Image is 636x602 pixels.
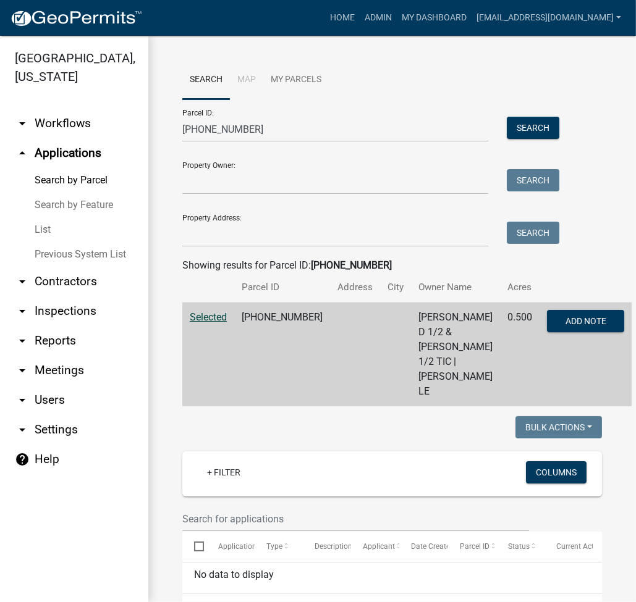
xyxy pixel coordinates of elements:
[263,61,329,100] a: My Parcels
[397,6,472,30] a: My Dashboard
[197,461,250,483] a: + Filter
[15,116,30,131] i: arrow_drop_down
[15,393,30,408] i: arrow_drop_down
[507,169,559,191] button: Search
[447,532,496,561] datatable-header-cell: Parcel ID
[460,542,490,551] span: Parcel ID
[545,532,593,561] datatable-header-cell: Current Activity
[500,273,540,302] th: Acres
[360,6,397,30] a: Admin
[507,222,559,244] button: Search
[15,304,30,319] i: arrow_drop_down
[182,532,206,561] datatable-header-cell: Select
[507,117,559,139] button: Search
[556,542,608,551] span: Current Activity
[15,146,30,161] i: arrow_drop_up
[15,363,30,378] i: arrow_drop_down
[190,311,227,323] a: Selected
[303,532,351,561] datatable-header-cell: Description
[363,542,395,551] span: Applicant
[15,422,30,437] i: arrow_drop_down
[508,542,530,551] span: Status
[311,259,392,271] strong: [PHONE_NUMBER]
[234,303,330,407] td: [PHONE_NUMBER]
[315,542,352,551] span: Description
[266,542,282,551] span: Type
[15,452,30,467] i: help
[325,6,360,30] a: Home
[411,273,500,302] th: Owner Name
[515,416,602,438] button: Bulk Actions
[255,532,303,561] datatable-header-cell: Type
[182,506,529,532] input: Search for applications
[15,333,30,348] i: arrow_drop_down
[15,274,30,289] i: arrow_drop_down
[182,562,602,593] div: No data to display
[496,532,545,561] datatable-header-cell: Status
[526,461,587,483] button: Columns
[234,273,330,302] th: Parcel ID
[411,303,500,407] td: [PERSON_NAME] D 1/2 & [PERSON_NAME] 1/2 TIC | [PERSON_NAME] LE
[380,273,411,302] th: City
[566,316,606,326] span: Add Note
[330,273,380,302] th: Address
[182,61,230,100] a: Search
[500,303,540,407] td: 0.500
[182,258,602,273] div: Showing results for Parcel ID:
[472,6,626,30] a: [EMAIL_ADDRESS][DOMAIN_NAME]
[547,310,624,332] button: Add Note
[411,542,454,551] span: Date Created
[218,542,286,551] span: Application Number
[351,532,399,561] datatable-header-cell: Applicant
[206,532,254,561] datatable-header-cell: Application Number
[399,532,447,561] datatable-header-cell: Date Created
